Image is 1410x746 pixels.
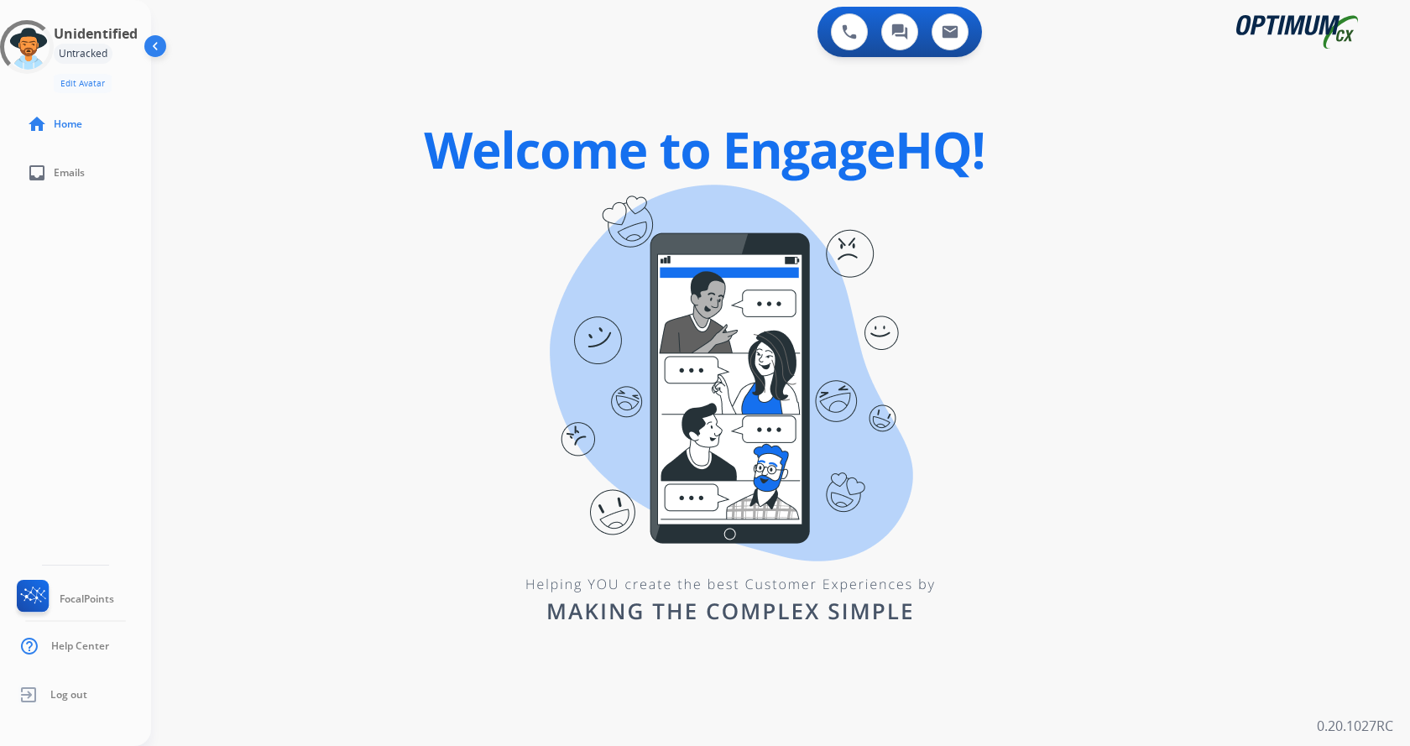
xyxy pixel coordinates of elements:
[54,74,112,93] button: Edit Avatar
[27,114,47,134] mat-icon: home
[54,44,112,64] div: Untracked
[54,23,138,44] h3: Unidentified
[60,592,114,606] span: FocalPoints
[27,163,47,183] mat-icon: inbox
[54,117,82,131] span: Home
[1317,716,1393,736] p: 0.20.1027RC
[51,639,109,653] span: Help Center
[54,166,85,180] span: Emails
[50,688,87,702] span: Log out
[13,580,114,618] a: FocalPoints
